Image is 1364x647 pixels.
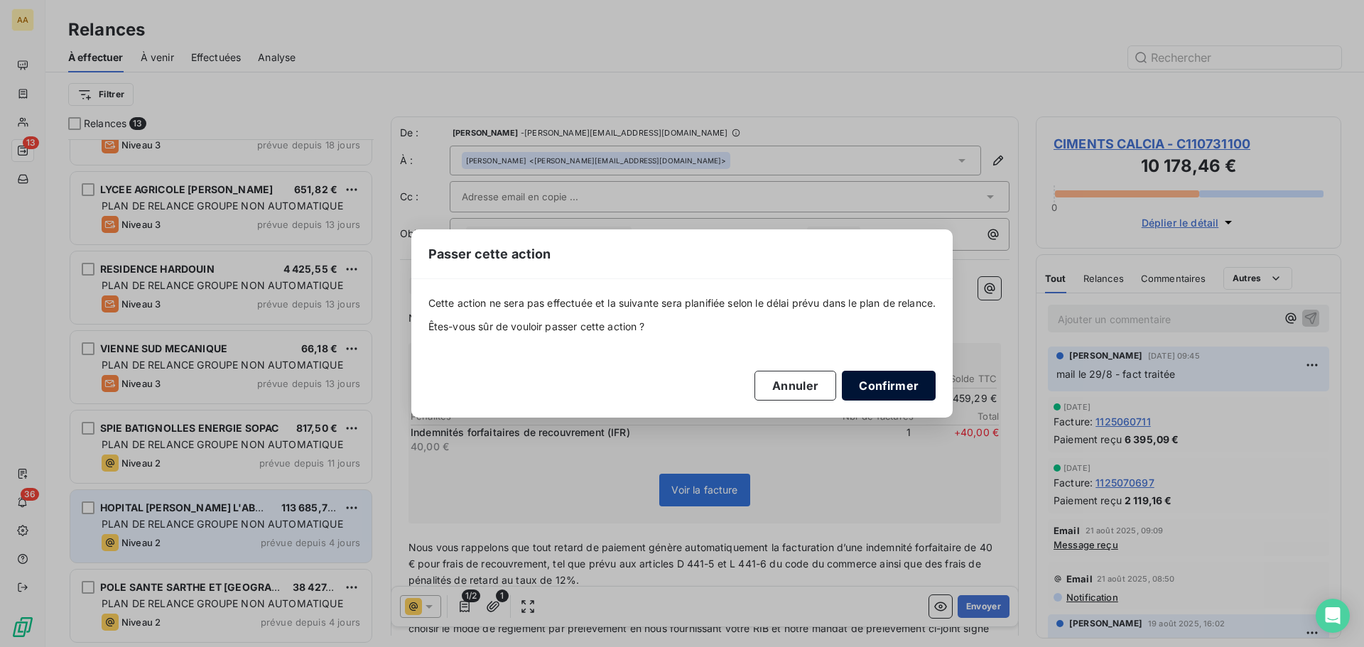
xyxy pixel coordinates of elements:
button: Annuler [754,371,836,401]
button: Confirmer [842,371,936,401]
span: Cette action ne sera pas effectuée et la suivante sera planifiée selon le délai prévu dans le pla... [428,296,936,310]
div: Open Intercom Messenger [1316,599,1350,633]
span: Êtes-vous sûr de vouloir passer cette action ? [428,320,936,334]
span: Passer cette action [428,244,551,263]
